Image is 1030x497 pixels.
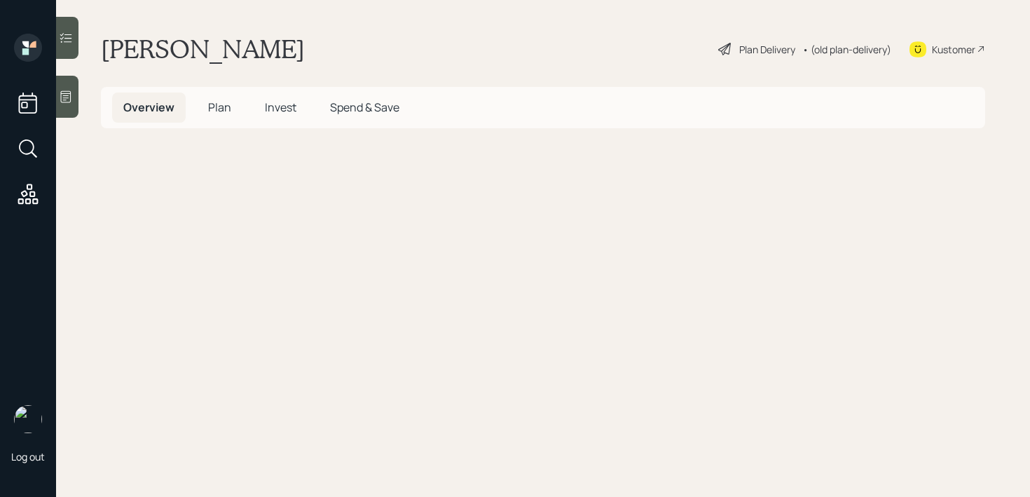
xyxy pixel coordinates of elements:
h1: [PERSON_NAME] [101,34,305,64]
span: Plan [208,100,231,115]
span: Spend & Save [330,100,399,115]
div: • (old plan-delivery) [802,42,891,57]
div: Kustomer [932,42,975,57]
span: Overview [123,100,174,115]
div: Plan Delivery [739,42,795,57]
div: Log out [11,450,45,463]
img: retirable_logo.png [14,405,42,433]
span: Invest [265,100,296,115]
